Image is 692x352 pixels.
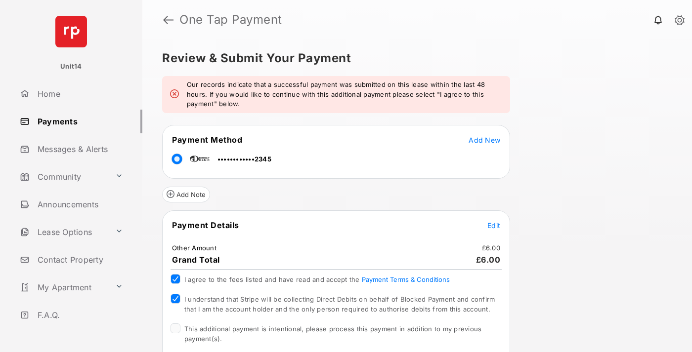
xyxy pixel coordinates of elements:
img: svg+xml;base64,PHN2ZyB4bWxucz0iaHR0cDovL3d3dy53My5vcmcvMjAwMC9zdmciIHdpZHRoPSI2NCIgaGVpZ2h0PSI2NC... [55,16,87,47]
em: Our records indicate that a successful payment was submitted on this lease within the last 48 hou... [187,80,502,109]
span: £6.00 [476,255,501,265]
a: Payments [16,110,142,133]
span: Grand Total [172,255,220,265]
a: Lease Options [16,220,111,244]
button: Add New [469,135,500,145]
a: Community [16,165,111,189]
strong: One Tap Payment [179,14,282,26]
a: F.A.Q. [16,303,142,327]
span: ••••••••••••2345 [217,155,271,163]
a: My Apartment [16,275,111,299]
p: Unit14 [60,62,82,72]
span: I understand that Stripe will be collecting Direct Debits on behalf of Blocked Payment and confir... [184,295,495,313]
td: Other Amount [172,243,217,252]
a: Messages & Alerts [16,137,142,161]
span: Add New [469,136,500,144]
a: Contact Property [16,248,142,272]
button: Edit [487,220,500,230]
span: Payment Method [172,135,242,145]
a: Home [16,82,142,106]
h5: Review & Submit Your Payment [162,52,664,64]
span: Payment Details [172,220,239,230]
button: I agree to the fees listed and have read and accept the [362,275,450,283]
span: I agree to the fees listed and have read and accept the [184,275,450,283]
td: £6.00 [481,243,501,252]
span: This additional payment is intentional, please process this payment in addition to my previous pa... [184,325,481,343]
button: Add Note [162,187,210,202]
span: Edit [487,221,500,230]
a: Announcements [16,193,142,216]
